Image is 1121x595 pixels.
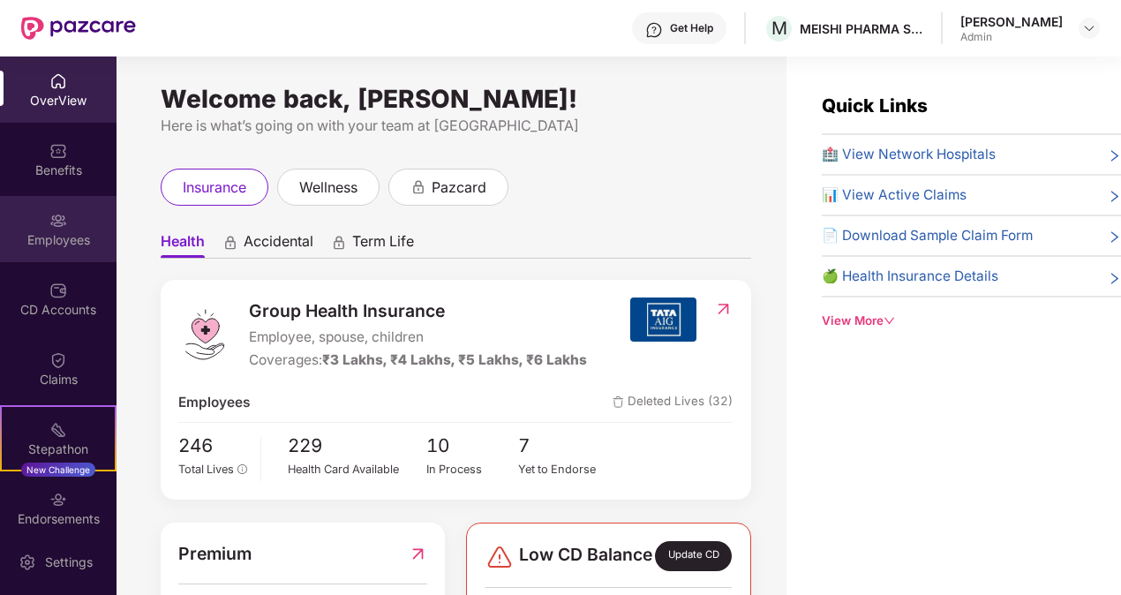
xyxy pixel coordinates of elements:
[518,461,611,478] div: Yet to Endorse
[288,432,426,461] span: 229
[21,17,136,40] img: New Pazcare Logo
[613,392,733,413] span: Deleted Lives (32)
[822,225,1033,246] span: 📄 Download Sample Claim Form
[409,540,427,567] img: RedirectIcon
[519,541,652,571] span: Low CD Balance
[670,21,713,35] div: Get Help
[19,554,36,571] img: svg+xml;base64,PHN2ZyBpZD0iU2V0dGluZy0yMHgyMCIgeG1sbnM9Imh0dHA6Ly93d3cudzMub3JnLzIwMDAvc3ZnIiB3aW...
[485,543,514,571] img: svg+xml;base64,PHN2ZyBpZD0iRGFuZ2VyLTMyeDMyIiB4bWxucz0iaHR0cDovL3d3dy53My5vcmcvMjAwMC9zdmciIHdpZH...
[49,142,67,160] img: svg+xml;base64,PHN2ZyBpZD0iQmVuZWZpdHMiIHhtbG5zPSJodHRwOi8vd3d3LnczLm9yZy8yMDAwL3N2ZyIgd2lkdGg9Ij...
[49,282,67,299] img: svg+xml;base64,PHN2ZyBpZD0iQ0RfQWNjb3VudHMiIGRhdGEtbmFtZT0iQ0QgQWNjb3VudHMiIHhtbG5zPSJodHRwOi8vd3...
[655,541,733,571] div: Update CD
[244,232,313,258] span: Accidental
[714,300,733,318] img: RedirectIcon
[432,177,486,199] span: pazcard
[960,30,1063,44] div: Admin
[49,351,67,369] img: svg+xml;base64,PHN2ZyBpZD0iQ2xhaW0iIHhtbG5zPSJodHRwOi8vd3d3LnczLm9yZy8yMDAwL3N2ZyIgd2lkdGg9IjIwIi...
[178,540,252,567] span: Premium
[1108,147,1121,165] span: right
[322,351,587,368] span: ₹3 Lakhs, ₹4 Lakhs, ₹5 Lakhs, ₹6 Lakhs
[222,234,238,250] div: animation
[161,92,751,106] div: Welcome back, [PERSON_NAME]!
[21,463,95,477] div: New Challenge
[613,396,624,408] img: deleteIcon
[645,21,663,39] img: svg+xml;base64,PHN2ZyBpZD0iSGVscC0zMngzMiIgeG1sbnM9Imh0dHA6Ly93d3cudzMub3JnLzIwMDAvc3ZnIiB3aWR0aD...
[1108,269,1121,287] span: right
[249,297,587,324] span: Group Health Insurance
[40,554,98,571] div: Settings
[800,20,923,37] div: MEISHI PHARMA SERVICES PRIVATE LIMITED
[771,18,787,39] span: M
[2,441,115,458] div: Stepathon
[49,421,67,439] img: svg+xml;base64,PHN2ZyB4bWxucz0iaHR0cDovL3d3dy53My5vcmcvMjAwMC9zdmciIHdpZHRoPSIyMSIgaGVpZ2h0PSIyMC...
[1082,21,1096,35] img: svg+xml;base64,PHN2ZyBpZD0iRHJvcGRvd24tMzJ4MzIiIHhtbG5zPSJodHRwOi8vd3d3LnczLm9yZy8yMDAwL3N2ZyIgd2...
[630,297,696,342] img: insurerIcon
[249,350,587,371] div: Coverages:
[410,178,426,194] div: animation
[178,308,231,361] img: logo
[288,461,426,478] div: Health Card Available
[237,464,247,474] span: info-circle
[822,94,928,117] span: Quick Links
[161,115,751,137] div: Here is what’s going on with your team at [GEOGRAPHIC_DATA]
[884,315,895,327] span: down
[49,491,67,508] img: svg+xml;base64,PHN2ZyBpZD0iRW5kb3JzZW1lbnRzIiB4bWxucz0iaHR0cDovL3d3dy53My5vcmcvMjAwMC9zdmciIHdpZH...
[183,177,246,199] span: insurance
[352,232,414,258] span: Term Life
[178,432,248,461] span: 246
[822,312,1121,330] div: View More
[331,234,347,250] div: animation
[161,232,205,258] span: Health
[960,13,1063,30] div: [PERSON_NAME]
[1108,188,1121,206] span: right
[822,266,998,287] span: 🍏 Health Insurance Details
[249,327,587,348] span: Employee, spouse, children
[426,432,519,461] span: 10
[426,461,519,478] div: In Process
[1108,229,1121,246] span: right
[822,185,967,206] span: 📊 View Active Claims
[178,463,234,476] span: Total Lives
[518,432,611,461] span: 7
[822,144,996,165] span: 🏥 View Network Hospitals
[299,177,357,199] span: wellness
[49,212,67,230] img: svg+xml;base64,PHN2ZyBpZD0iRW1wbG95ZWVzIiB4bWxucz0iaHR0cDovL3d3dy53My5vcmcvMjAwMC9zdmciIHdpZHRoPS...
[178,392,250,413] span: Employees
[49,72,67,90] img: svg+xml;base64,PHN2ZyBpZD0iSG9tZSIgeG1sbnM9Imh0dHA6Ly93d3cudzMub3JnLzIwMDAvc3ZnIiB3aWR0aD0iMjAiIG...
